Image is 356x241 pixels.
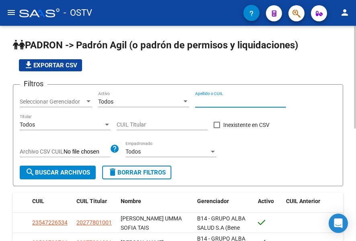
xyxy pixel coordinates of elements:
[73,193,117,210] datatable-header-cell: CUIL Titular
[32,198,44,204] span: CUIL
[121,215,182,231] span: [PERSON_NAME] UMMA SOFIA TAIS
[25,167,35,177] mat-icon: search
[110,144,119,154] mat-icon: help
[340,8,350,17] mat-icon: person
[197,215,245,240] span: B14 - GRUPO ALBA SALUD S.A (Bene Salud)
[6,8,16,17] mat-icon: menu
[108,167,117,177] mat-icon: delete
[194,193,254,210] datatable-header-cell: Gerenciador
[32,219,68,226] span: 23547226534
[19,59,82,71] button: Exportar CSV
[24,62,77,69] span: Exportar CSV
[76,219,112,226] span: 20277801001
[76,198,107,204] span: CUIL Titular
[20,166,96,179] button: Buscar Archivos
[20,148,64,155] span: Archivo CSV CUIL
[121,198,141,204] span: Nombre
[98,98,113,105] span: Todos
[117,193,194,210] datatable-header-cell: Nombre
[286,198,320,204] span: CUIL Anterior
[258,198,274,204] span: Activo
[223,120,270,130] span: Inexistente en CSV
[20,98,85,105] span: Seleccionar Gerenciador
[255,193,283,210] datatable-header-cell: Activo
[64,148,110,156] input: Archivo CSV CUIL
[197,198,229,204] span: Gerenciador
[329,214,348,233] div: Open Intercom Messenger
[20,78,47,89] h3: Filtros
[20,121,35,128] span: Todos
[108,169,166,176] span: Borrar Filtros
[25,169,90,176] span: Buscar Archivos
[126,148,141,155] span: Todos
[13,39,298,51] span: PADRON -> Padrón Agil (o padrón de permisos y liquidaciones)
[64,4,92,22] span: - OSTV
[283,193,343,210] datatable-header-cell: CUIL Anterior
[29,193,73,210] datatable-header-cell: CUIL
[102,166,171,179] button: Borrar Filtros
[24,60,33,70] mat-icon: file_download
